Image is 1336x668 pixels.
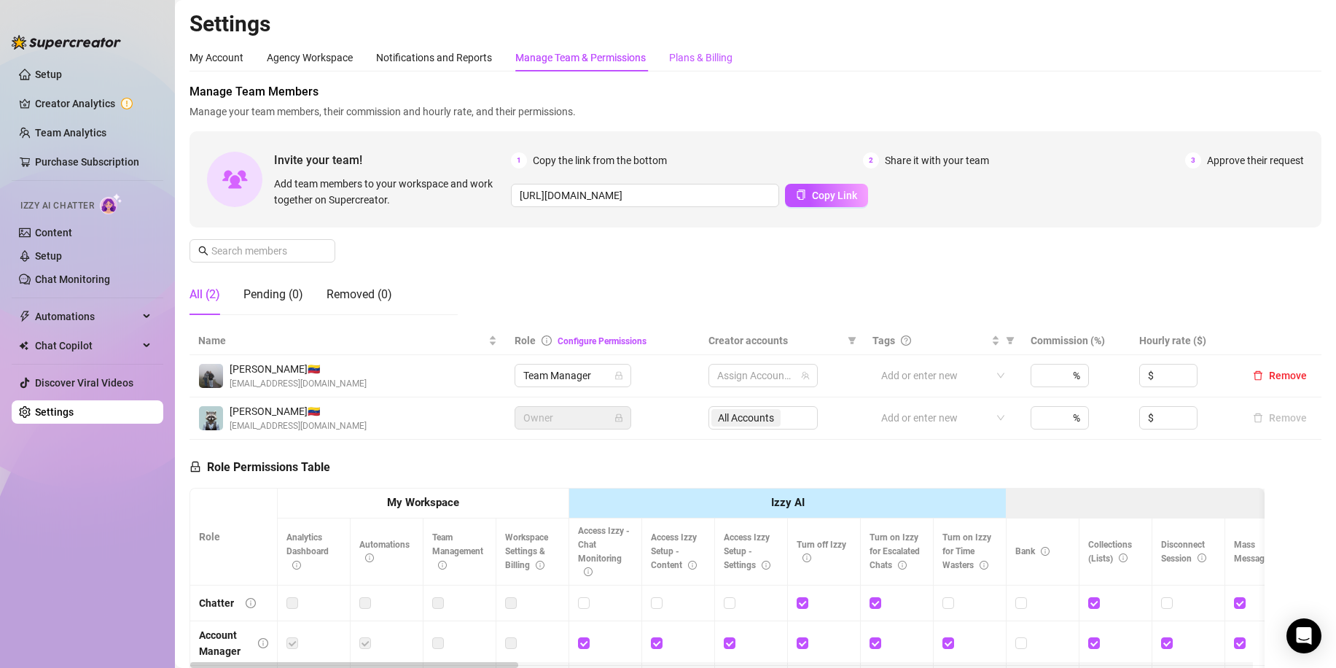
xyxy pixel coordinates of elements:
[35,227,72,238] a: Content
[511,152,527,168] span: 1
[1041,547,1050,556] span: info-circle
[35,273,110,285] a: Chat Monitoring
[230,377,367,391] span: [EMAIL_ADDRESS][DOMAIN_NAME]
[1247,409,1313,427] button: Remove
[274,176,505,208] span: Add team members to your workspace and work together on Supercreator.
[292,561,301,570] span: info-circle
[1161,540,1206,564] span: Disconnect Session
[1022,327,1130,355] th: Commission (%)
[35,334,138,357] span: Chat Copilot
[1015,546,1050,556] span: Bank
[230,403,367,419] span: [PERSON_NAME] 🇻🇪
[190,489,278,586] th: Role
[533,152,667,168] span: Copy the link from the bottom
[190,10,1321,38] h2: Settings
[1207,152,1304,168] span: Approve their request
[267,50,353,66] div: Agency Workspace
[246,598,256,608] span: info-circle
[1269,370,1307,381] span: Remove
[19,341,28,351] img: Chat Copilot
[614,413,623,422] span: lock
[286,532,329,570] span: Analytics Dashboard
[1286,618,1321,653] div: Open Intercom Messenger
[199,627,246,659] div: Account Manager
[19,311,31,322] span: thunderbolt
[812,190,857,201] span: Copy Link
[327,286,392,303] div: Removed (0)
[688,561,697,570] span: info-circle
[1006,336,1015,345] span: filter
[198,246,208,256] span: search
[872,333,895,349] span: Tags
[669,50,733,66] div: Plans & Billing
[199,406,223,430] img: Jose Berrios
[190,461,201,473] span: lock
[190,50,243,66] div: My Account
[100,193,122,214] img: AI Chatter
[1003,330,1017,352] span: filter
[198,333,485,349] span: Name
[584,567,593,576] span: info-circle
[885,152,989,168] span: Share it with your team
[1185,152,1201,168] span: 3
[365,554,374,562] span: info-circle
[523,407,622,429] span: Owner
[898,561,907,570] span: info-circle
[387,496,459,509] strong: My Workspace
[708,333,842,349] span: Creator accounts
[523,365,622,387] span: Team Manager
[771,496,805,509] strong: Izzy AI
[1119,554,1128,562] span: info-circle
[190,286,220,303] div: All (2)
[230,361,367,377] span: [PERSON_NAME] 🇻🇪
[274,151,511,169] span: Invite your team!
[438,561,447,570] span: info-circle
[35,377,133,389] a: Discover Viral Videos
[35,250,62,262] a: Setup
[1247,367,1313,384] button: Remove
[35,406,74,418] a: Settings
[20,199,94,213] span: Izzy AI Chatter
[1130,327,1238,355] th: Hourly rate ($)
[542,335,552,346] span: info-circle
[190,459,330,476] h5: Role Permissions Table
[432,532,483,570] span: Team Management
[35,150,152,174] a: Purchase Subscription
[1253,370,1263,381] span: delete
[211,243,315,259] input: Search members
[724,532,770,570] span: Access Izzy Setup - Settings
[12,35,121,50] img: logo-BBDzfeDw.svg
[785,184,868,207] button: Copy Link
[762,561,770,570] span: info-circle
[801,371,810,380] span: team
[258,638,268,648] span: info-circle
[558,336,646,346] a: Configure Permissions
[1198,554,1206,562] span: info-circle
[942,532,991,570] span: Turn on Izzy for Time Wasters
[35,92,152,115] a: Creator Analytics exclamation-circle
[870,532,920,570] span: Turn on Izzy for Escalated Chats
[802,554,811,562] span: info-circle
[35,305,138,328] span: Automations
[863,152,879,168] span: 2
[199,364,223,388] img: Marcelo Ortega
[243,286,303,303] div: Pending (0)
[1088,540,1132,564] span: Collections (Lists)
[376,50,492,66] div: Notifications and Reports
[797,540,846,564] span: Turn off Izzy
[848,336,856,345] span: filter
[190,327,506,355] th: Name
[230,419,367,433] span: [EMAIL_ADDRESS][DOMAIN_NAME]
[190,83,1321,101] span: Manage Team Members
[35,69,62,80] a: Setup
[901,335,911,346] span: question-circle
[980,561,988,570] span: info-circle
[359,540,410,564] span: Automations
[578,526,630,578] span: Access Izzy - Chat Monitoring
[796,190,806,200] span: copy
[536,561,544,570] span: info-circle
[614,371,623,380] span: lock
[515,50,646,66] div: Manage Team & Permissions
[515,335,536,346] span: Role
[651,532,697,570] span: Access Izzy Setup - Content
